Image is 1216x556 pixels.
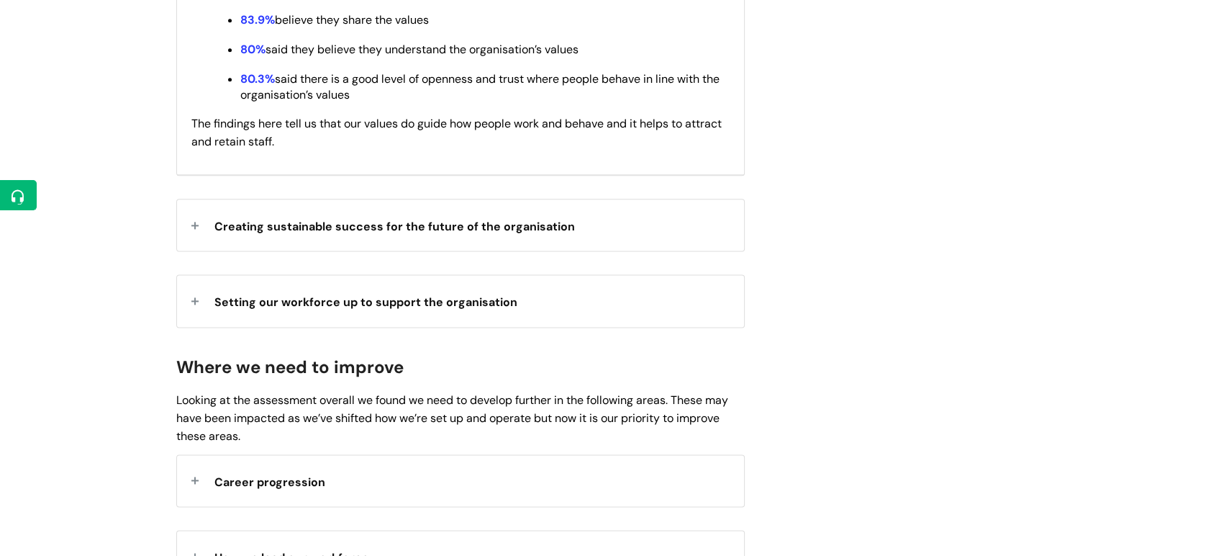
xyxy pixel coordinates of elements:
span: said there is a good level of openness and trust where people behave in line with the organisatio... [240,71,720,102]
span: Where we need to improve [176,356,404,378]
span: Setting our workforce up to support the organisation [214,295,517,310]
strong: 83.9% [240,12,275,27]
strong: 80% [240,42,266,57]
span: said they believe they understand the organisation’s values [266,42,578,57]
strong: 80.3% [240,71,275,86]
span: Creating sustainable success for the future of the organisation [214,219,575,234]
span: Career progression [214,475,325,490]
span: believe they share the values [275,12,429,27]
span: Looking at the assessment overall we found we need to develop further in the following areas. The... [176,393,728,444]
span: The findings here tell us that our values do guide how people work and behave and it helps to att... [191,116,722,149]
